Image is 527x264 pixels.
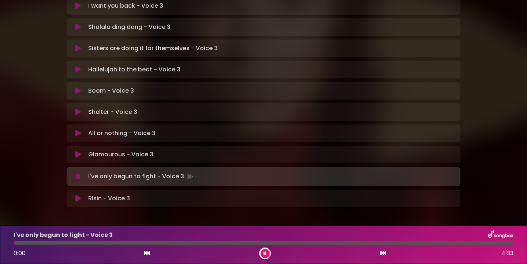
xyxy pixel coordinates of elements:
[488,230,513,240] img: songbox-logo-white.png
[88,194,130,203] p: Risin - Voice 3
[88,44,218,53] p: Sisters are doing it for themselves - Voice 3
[88,65,180,74] p: Hallelujah to the beat - Voice 3
[14,231,113,239] p: I've only begun to fight - Voice 3
[88,86,134,95] p: Boom - Voice 3
[88,150,153,159] p: Glamourous - Voice 3
[88,171,194,182] p: I've only begun to fight - Voice 3
[88,129,156,138] p: All or nothing - Voice 3
[88,108,137,116] p: Shelter - Voice 3
[88,23,171,31] p: Shalala ding dong - Voice 3
[184,171,194,182] img: waveform4.gif
[88,1,163,10] p: I want you back - Voice 3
